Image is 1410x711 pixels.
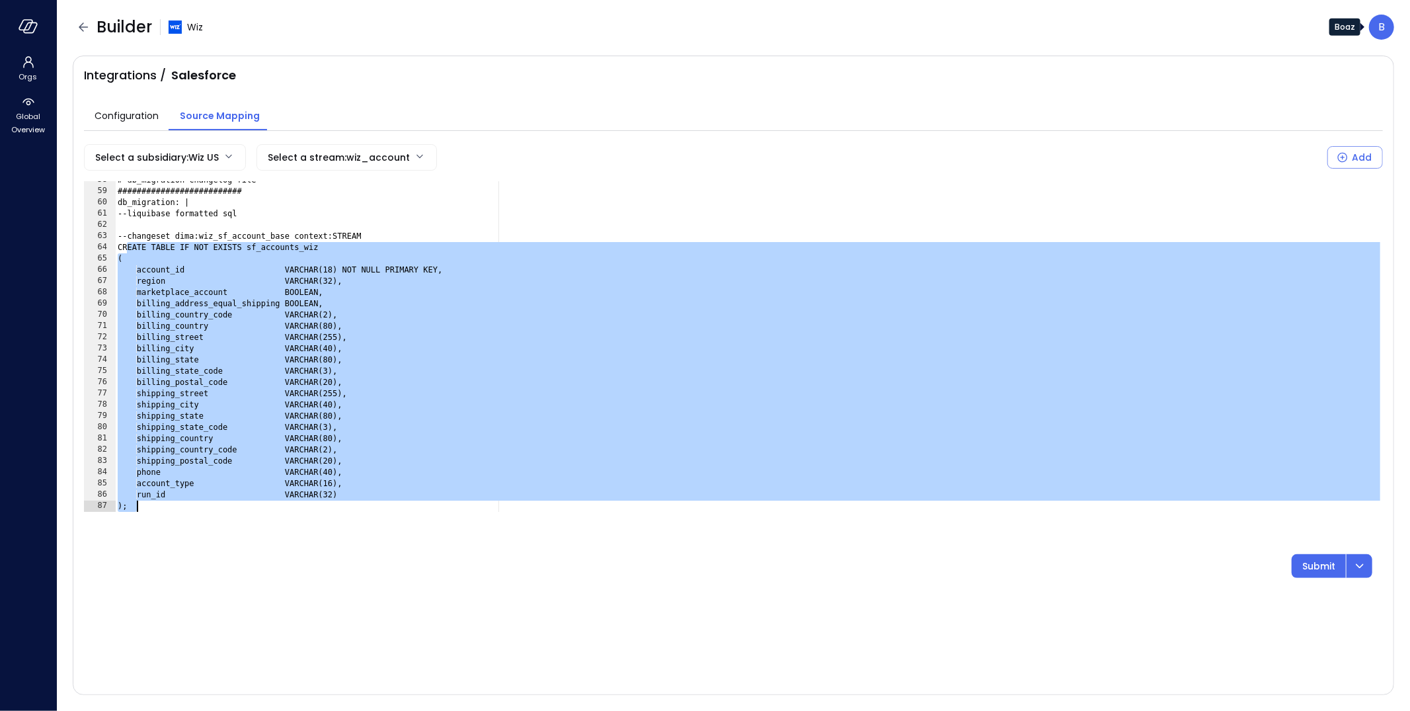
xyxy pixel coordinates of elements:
[84,231,116,242] div: 63
[84,265,116,276] div: 66
[84,501,116,512] div: 87
[84,489,116,501] div: 86
[84,298,116,310] div: 69
[84,444,116,456] div: 82
[84,287,116,298] div: 68
[84,67,166,84] span: Integrations /
[97,17,152,38] span: Builder
[180,108,260,123] span: Source Mapping
[84,433,116,444] div: 81
[84,411,116,422] div: 79
[1346,554,1372,578] button: dropdown-icon-button
[84,253,116,265] div: 65
[95,108,159,123] span: Configuration
[1352,149,1372,166] div: Add
[84,399,116,411] div: 78
[84,343,116,355] div: 73
[1292,554,1372,578] div: Button group with a nested menu
[268,145,410,170] div: Select a stream : wiz_account
[169,21,182,34] img: cfcvbyzhwvtbhao628kj
[84,197,116,208] div: 60
[1369,15,1394,40] div: Boaz
[84,276,116,287] div: 67
[84,456,116,467] div: 83
[1329,19,1360,36] div: Boaz
[1327,144,1383,171] div: Select a Subsidiary to add a new Stream
[1292,554,1346,578] button: Submit
[187,20,203,34] span: Wiz
[84,388,116,399] div: 77
[84,208,116,220] div: 61
[8,110,48,136] span: Global Overview
[84,310,116,321] div: 70
[84,377,116,388] div: 76
[84,220,116,231] div: 62
[3,53,54,85] div: Orgs
[1327,146,1383,169] button: Add
[84,422,116,433] div: 80
[84,242,116,253] div: 64
[1378,19,1385,35] p: B
[1302,559,1335,573] p: Submit
[95,145,219,170] div: Select a subsidiary : Wiz US
[84,478,116,489] div: 85
[84,186,116,197] div: 59
[84,321,116,332] div: 71
[84,355,116,366] div: 74
[3,93,54,138] div: Global Overview
[84,467,116,478] div: 84
[171,67,236,84] span: Salesforce
[84,366,116,377] div: 75
[19,70,38,83] span: Orgs
[84,332,116,343] div: 72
